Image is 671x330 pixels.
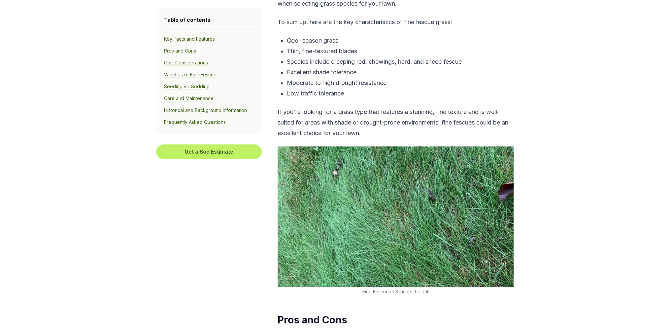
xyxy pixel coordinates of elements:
[164,84,210,90] a: Seeding vs. Sodding
[287,78,514,88] p: Moderate to high drought resistance
[156,144,262,159] button: Get a Sod Estimate
[278,107,514,138] p: If you're looking for a grass type that features a stunning, fine texture and is well-suited for ...
[287,67,514,78] p: Excellent shade tolerance
[287,56,514,67] p: Species include creeping red, chewings, hard, and sheep fescue
[164,95,214,101] a: Care and Maintenance
[164,48,196,54] a: Pros and Cons
[278,313,514,327] h2: Pros and Cons
[278,146,514,287] img: Fine Fescue at 3 inches height
[164,36,215,42] a: Key Facts and Features
[164,16,254,24] h4: Table of contents
[278,288,514,295] figcaption: Fine Fescue at 3 inches height
[287,46,514,56] p: Thin, fine-textured blades
[287,88,514,99] p: Low traffic tolerance
[164,72,217,78] a: Varieties of Fine Fescue
[278,17,514,27] p: To sum up, here are the key characteristics of fine fescue grass:
[164,60,208,66] a: Cost Considerations
[287,35,514,46] p: Cool-season grass
[164,119,226,125] a: Frequently Asked Questions
[164,107,247,113] a: Historical and Background Information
